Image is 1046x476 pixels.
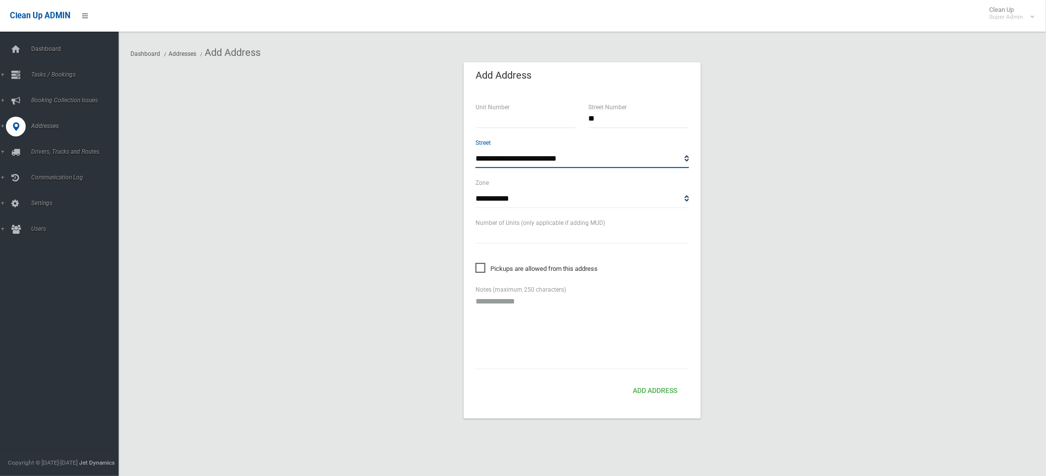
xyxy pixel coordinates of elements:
[464,66,543,85] header: Add Address
[629,382,681,400] button: Add Address
[28,71,127,78] span: Tasks / Bookings
[28,174,127,181] span: Communication Log
[985,6,1034,21] span: Clean Up
[198,43,261,62] li: Add Address
[79,459,115,466] strong: Jet Dynamics
[476,263,598,275] span: Pickups are allowed from this address
[28,225,127,232] span: Users
[10,11,70,20] span: Clean Up ADMIN
[8,459,78,466] span: Copyright © [DATE]-[DATE]
[28,123,127,130] span: Addresses
[28,200,127,207] span: Settings
[990,13,1024,21] small: Super Admin
[28,97,127,104] span: Booking Collection Issues
[169,50,196,57] a: Addresses
[28,148,127,155] span: Drivers, Trucks and Routes
[28,45,127,52] span: Dashboard
[131,50,160,57] a: Dashboard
